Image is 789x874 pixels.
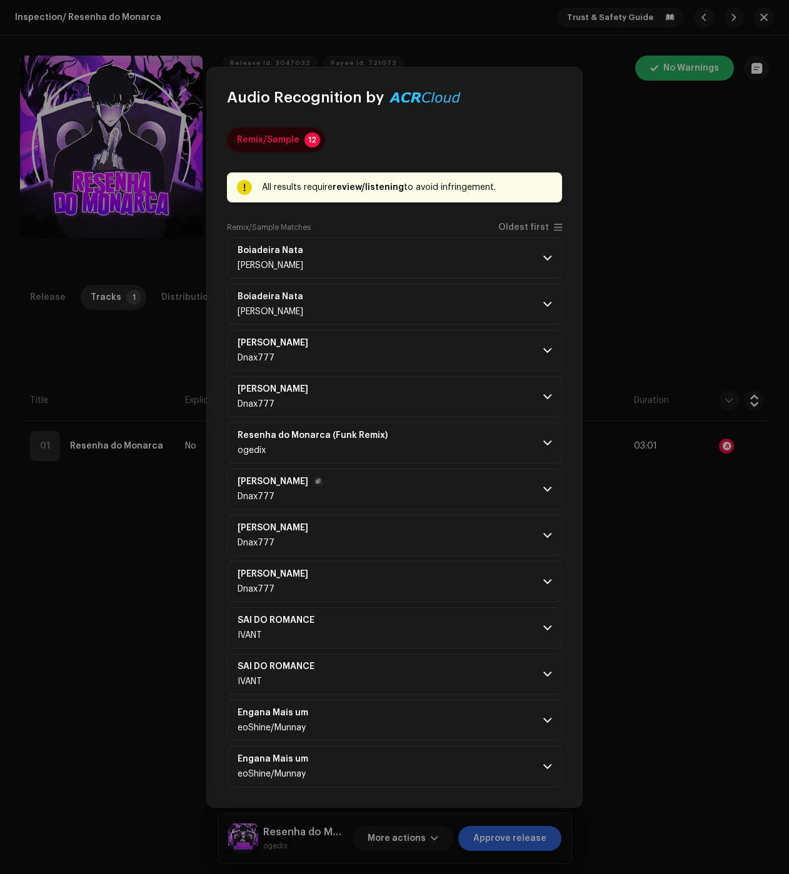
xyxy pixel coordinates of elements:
span: Dnax777 [238,492,274,501]
span: ogedix [238,446,266,455]
p-accordion-header: [PERSON_NAME]Dnax777 [227,561,562,602]
span: Dnax777 [238,539,274,547]
span: Herick Tiburski [238,261,303,270]
p-accordion-header: SAI DO ROMANCEIVANT [227,607,562,648]
span: Safadeza Coladinha Delux [238,569,323,579]
p-accordion-header: [PERSON_NAME]Dnax777 [227,330,562,371]
p-accordion-header: SAI DO ROMANCEIVANT [227,653,562,695]
span: Engana Mais um [238,708,323,718]
span: SAI DO ROMANCE [238,615,329,625]
span: Dnax777 [238,585,274,593]
p-accordion-header: Boiadeira Nata[PERSON_NAME] [227,284,562,325]
span: SAI DO ROMANCE [238,662,329,672]
strong: review/listening [333,183,404,192]
p-accordion-header: [PERSON_NAME]Dnax777 [227,376,562,417]
span: Dnax777 [238,400,274,409]
span: Herick Tiburski [238,307,303,316]
p-accordion-header: [PERSON_NAME]Dnax777 [227,469,562,510]
strong: [PERSON_NAME] [238,477,308,487]
strong: SAI DO ROMANCE [238,662,314,672]
p-accordion-header: Resenha do Monarca (Funk Remix)ogedix [227,422,562,464]
strong: [PERSON_NAME] [238,338,308,348]
p-accordion-header: [PERSON_NAME]Dnax777 [227,515,562,556]
span: eoShine/Munnay [238,723,306,732]
span: Safadeza coladinha [238,338,323,348]
span: Safadeza coladinha [238,384,323,394]
strong: [PERSON_NAME] [238,523,308,533]
p-accordion-header: Boiadeira Nata[PERSON_NAME] [227,237,562,279]
span: Safadeza Coladinha Delux [238,477,323,487]
strong: Boiadeira Nata [238,292,303,302]
span: IVANT [238,677,262,686]
span: Resenha do Monarca (Funk Remix) [238,430,403,440]
span: Boiadeira Nata [238,246,318,256]
span: Safadeza Coladinha Delux [238,523,323,533]
div: Remix/Sample [237,127,299,152]
p-togglebutton: Oldest first [498,222,562,232]
p-badge: 12 [304,132,320,147]
span: Boiadeira Nata [238,292,318,302]
label: Remix/Sample Matches [227,222,311,232]
strong: SAI DO ROMANCE [238,615,314,625]
strong: Resenha do Monarca (Funk Remix) [238,430,388,440]
strong: Engana Mais um [238,708,308,718]
span: eoShine/Munnay [238,770,306,778]
span: IVANT [238,631,262,640]
p-accordion-header: Engana Mais umeoShine/Munnay [227,746,562,787]
strong: [PERSON_NAME] [238,569,308,579]
strong: [PERSON_NAME] [238,384,308,394]
strong: Boiadeira Nata [238,246,303,256]
div: All results require to avoid infringement. [262,180,552,195]
span: Oldest first [498,223,549,232]
strong: Engana Mais um [238,754,308,764]
span: Engana Mais um [238,754,323,764]
span: Dnax777 [238,354,274,362]
p-accordion-header: Engana Mais umeoShine/Munnay [227,700,562,741]
span: Audio Recognition by [227,87,384,107]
